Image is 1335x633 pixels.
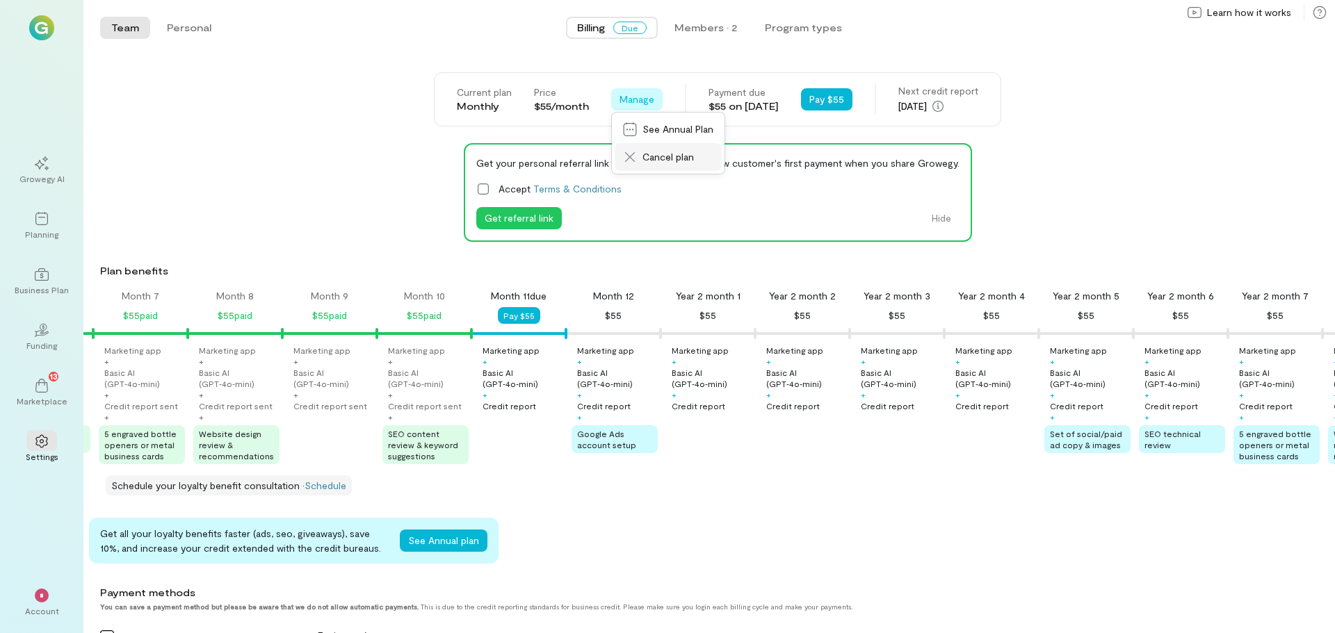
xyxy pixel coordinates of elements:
div: Basic AI (GPT‑4o‑mini) [388,367,469,389]
div: $55 [1078,307,1094,324]
div: Payment methods [100,586,1206,600]
div: *Account [17,577,67,627]
div: + [199,356,204,367]
a: Schedule [305,479,346,491]
div: + [861,356,866,367]
button: Program types [754,17,853,39]
div: Month 12 [593,289,634,303]
div: Basic AI (GPT‑4o‑mini) [104,367,185,389]
div: + [1144,356,1149,367]
div: Credit report [483,400,536,411]
div: + [577,389,582,400]
button: Manage [611,88,663,110]
div: + [577,356,582,367]
button: BillingDue [566,17,658,39]
span: Schedule your loyalty benefit consultation · [111,479,305,491]
div: + [1239,356,1244,367]
span: Manage [620,92,654,106]
span: Billing [577,21,605,35]
div: Year 2 month 4 [958,289,1025,303]
div: + [955,389,960,400]
div: + [1050,356,1055,367]
span: 5 engraved bottle openers or metal business cards [1239,429,1311,461]
div: Month 9 [311,289,348,303]
div: Marketing app [104,345,161,356]
div: Credit report sent [293,400,367,411]
div: Year 2 month 5 [1053,289,1119,303]
a: Marketplace [17,368,67,418]
div: Credit report [861,400,914,411]
div: + [199,389,204,400]
a: Terms & Conditions [533,183,622,195]
div: Monthly [457,99,512,113]
div: Marketing app [1144,345,1201,356]
div: Year 2 month 1 [676,289,741,303]
div: Marketing app [483,345,540,356]
div: Year 2 month 3 [864,289,930,303]
div: Month 7 [122,289,159,303]
div: + [577,411,582,422]
div: Basic AI (GPT‑4o‑mini) [955,367,1036,389]
div: Basic AI (GPT‑4o‑mini) [293,367,374,389]
div: Marketing app [1050,345,1107,356]
div: + [104,356,109,367]
div: $55 [983,307,1000,324]
div: Marketing app [577,345,634,356]
div: $55/month [534,99,589,113]
button: See Annual plan [400,529,487,552]
span: Cancel plan [642,150,713,164]
div: Credit report [1239,400,1293,411]
div: Credit report sent [388,400,462,411]
button: Pay $55 [498,307,540,324]
div: Basic AI (GPT‑4o‑mini) [766,367,847,389]
a: Settings [17,423,67,473]
div: $55 [605,307,622,324]
div: $55 [794,307,811,324]
div: Planning [25,229,58,240]
button: Members · 2 [663,17,748,39]
div: + [388,356,393,367]
div: Marketing app [388,345,445,356]
div: Growegy AI [19,173,65,184]
div: + [483,389,487,400]
div: + [766,389,771,400]
div: Basic AI (GPT‑4o‑mini) [483,367,563,389]
div: $55 [889,307,905,324]
div: Plan benefits [100,264,1329,278]
div: Get your personal referral link and earn 10% on each new customer's first payment when you share ... [476,156,960,170]
div: Basic AI (GPT‑4o‑mini) [1144,367,1225,389]
div: Basic AI (GPT‑4o‑mini) [1050,367,1131,389]
div: Price [534,85,589,99]
div: Credit report sent [104,400,178,411]
button: Team [100,17,150,39]
div: + [104,411,109,422]
div: Marketing app [955,345,1012,356]
div: Marketing app [766,345,823,356]
div: Marketing app [861,345,918,356]
div: Month 8 [216,289,254,303]
div: Basic AI (GPT‑4o‑mini) [577,367,658,389]
div: Funding [26,340,57,351]
div: + [1144,411,1149,422]
div: Year 2 month 6 [1147,289,1214,303]
span: 13 [50,370,58,382]
div: Basic AI (GPT‑4o‑mini) [861,367,941,389]
div: + [483,356,487,367]
a: Funding [17,312,67,362]
div: Basic AI (GPT‑4o‑mini) [672,367,752,389]
div: $55 paid [123,307,158,324]
span: Learn how it works [1207,6,1291,19]
div: + [955,356,960,367]
span: SEO content review & keyword suggestions [388,429,458,461]
button: Personal [156,17,222,39]
div: + [1050,411,1055,422]
div: + [1144,389,1149,400]
a: See Annual Plan [615,115,722,143]
div: $55 [1267,307,1284,324]
span: See Annual Plan [642,122,713,136]
div: + [293,356,298,367]
div: $55 paid [407,307,442,324]
div: + [104,389,109,400]
span: Accept [499,181,622,196]
span: Set of social/paid ad copy & images [1050,429,1122,450]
